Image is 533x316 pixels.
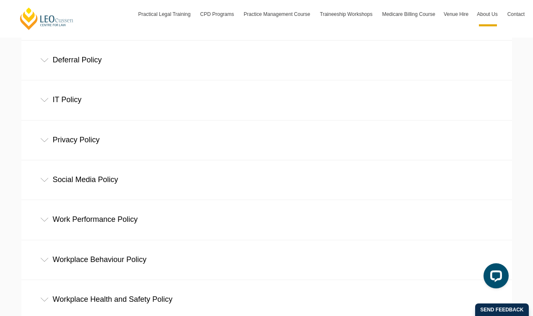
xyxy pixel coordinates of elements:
[21,80,512,119] div: IT Policy
[21,200,512,239] div: Work Performance Policy
[134,2,196,26] a: Practical Legal Training
[19,7,75,31] a: [PERSON_NAME] Centre for Law
[378,2,439,26] a: Medicare Billing Course
[21,160,512,199] div: Social Media Policy
[21,240,512,279] div: Workplace Behaviour Policy
[21,41,512,80] div: Deferral Policy
[196,2,239,26] a: CPD Programs
[503,2,529,26] a: Contact
[473,2,503,26] a: About Us
[439,2,473,26] a: Venue Hire
[316,2,378,26] a: Traineeship Workshops
[477,260,512,295] iframe: LiveChat chat widget
[21,121,512,159] div: Privacy Policy
[239,2,316,26] a: Practice Management Course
